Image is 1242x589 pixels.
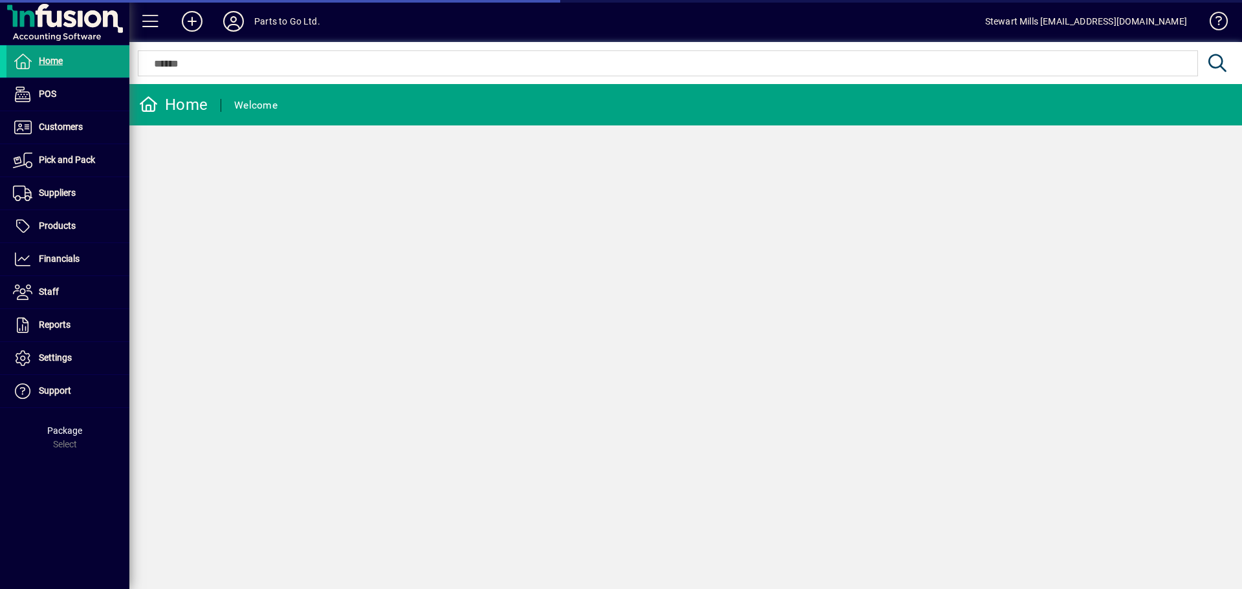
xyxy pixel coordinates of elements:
a: Products [6,210,129,242]
a: Knowledge Base [1200,3,1226,45]
span: POS [39,89,56,99]
span: Home [39,56,63,66]
div: Parts to Go Ltd. [254,11,320,32]
a: Settings [6,342,129,374]
div: Welcome [234,95,278,116]
a: Staff [6,276,129,308]
span: Suppliers [39,187,76,198]
span: Support [39,385,71,396]
div: Stewart Mills [EMAIL_ADDRESS][DOMAIN_NAME] [985,11,1187,32]
span: Package [47,425,82,436]
a: Support [6,375,129,407]
a: Suppliers [6,177,129,209]
div: Home [139,94,208,115]
a: Pick and Pack [6,144,129,177]
a: Reports [6,309,129,341]
span: Financials [39,253,80,264]
span: Reports [39,319,71,330]
a: Financials [6,243,129,275]
a: POS [6,78,129,111]
span: Customers [39,122,83,132]
button: Add [171,10,213,33]
button: Profile [213,10,254,33]
span: Staff [39,286,59,297]
span: Pick and Pack [39,155,95,165]
span: Settings [39,352,72,363]
span: Products [39,220,76,231]
a: Customers [6,111,129,144]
